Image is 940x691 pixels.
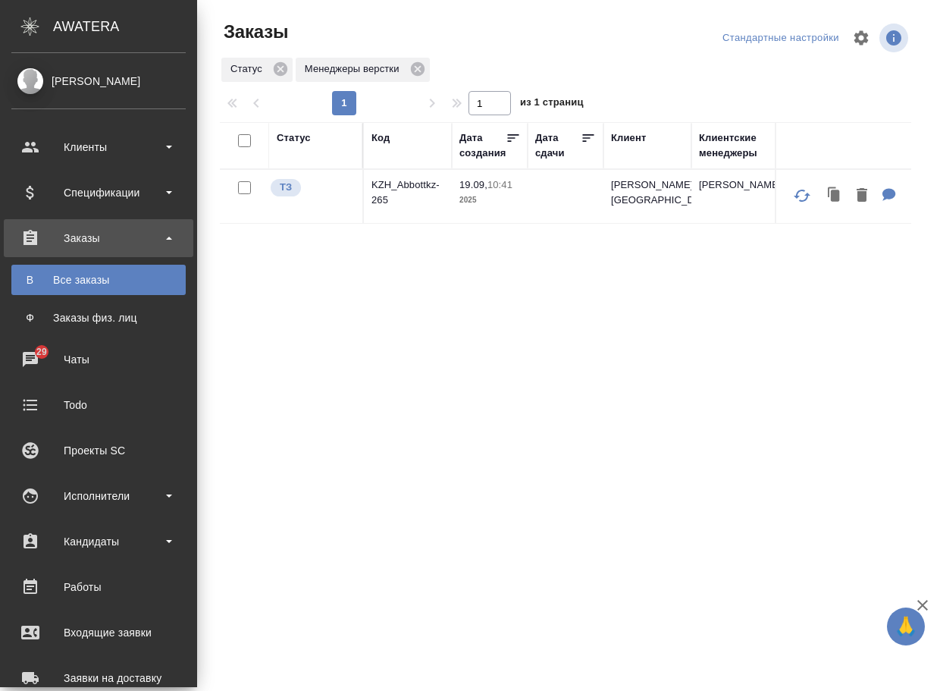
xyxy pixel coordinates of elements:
p: Менеджеры верстки [305,61,405,77]
div: Работы [11,576,186,598]
a: ВВсе заказы [11,265,186,295]
div: Исполнители [11,485,186,507]
div: Код [371,130,390,146]
p: KZH_Abbottkz-265 [371,177,444,208]
a: ФЗаказы физ. лиц [11,303,186,333]
div: Дата создания [459,130,506,161]
a: Проекты SC [4,432,193,470]
p: Статус [230,61,268,77]
div: Todo [11,394,186,416]
div: Клиенты [11,136,186,159]
p: 2025 [459,193,520,208]
span: 29 [27,344,56,360]
span: 🙏 [893,611,919,642]
button: Клонировать [820,181,849,212]
div: Выставляет КМ при отправке заказа на расчет верстке (для тикета) или для уточнения сроков на прои... [269,177,355,198]
div: Проекты SC [11,439,186,462]
td: [PERSON_NAME] [691,170,779,223]
div: Клиентские менеджеры [699,130,772,161]
div: [PERSON_NAME] [11,73,186,90]
div: Клиент [611,130,646,146]
div: Заказы [11,227,186,250]
div: AWATERA [53,11,197,42]
a: Входящие заявки [4,614,193,652]
div: Входящие заявки [11,621,186,644]
p: 19.09, [459,179,487,190]
a: Todo [4,386,193,424]
div: split button [719,27,843,50]
div: Спецификации [11,181,186,204]
button: 🙏 [887,608,925,645]
p: ТЗ [280,180,292,195]
div: Заявки на доставку [11,667,186,689]
div: Кандидаты [11,530,186,553]
div: Статус [221,58,293,82]
button: Удалить [849,181,875,212]
div: Чаты [11,348,186,371]
a: 29Чаты [4,341,193,378]
div: Все заказы [19,272,178,287]
div: Статус [277,130,311,146]
span: Заказы [220,20,288,44]
span: Посмотреть информацию [879,24,911,52]
div: Дата сдачи [535,130,581,161]
span: из 1 страниц [520,93,584,115]
p: [PERSON_NAME] [GEOGRAPHIC_DATA] [611,177,684,208]
span: Настроить таблицу [843,20,879,56]
a: Работы [4,568,193,606]
p: 10:41 [487,179,512,190]
button: Обновить [784,177,820,214]
div: Менеджеры верстки [296,58,430,82]
div: Заказы физ. лиц [19,310,178,325]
